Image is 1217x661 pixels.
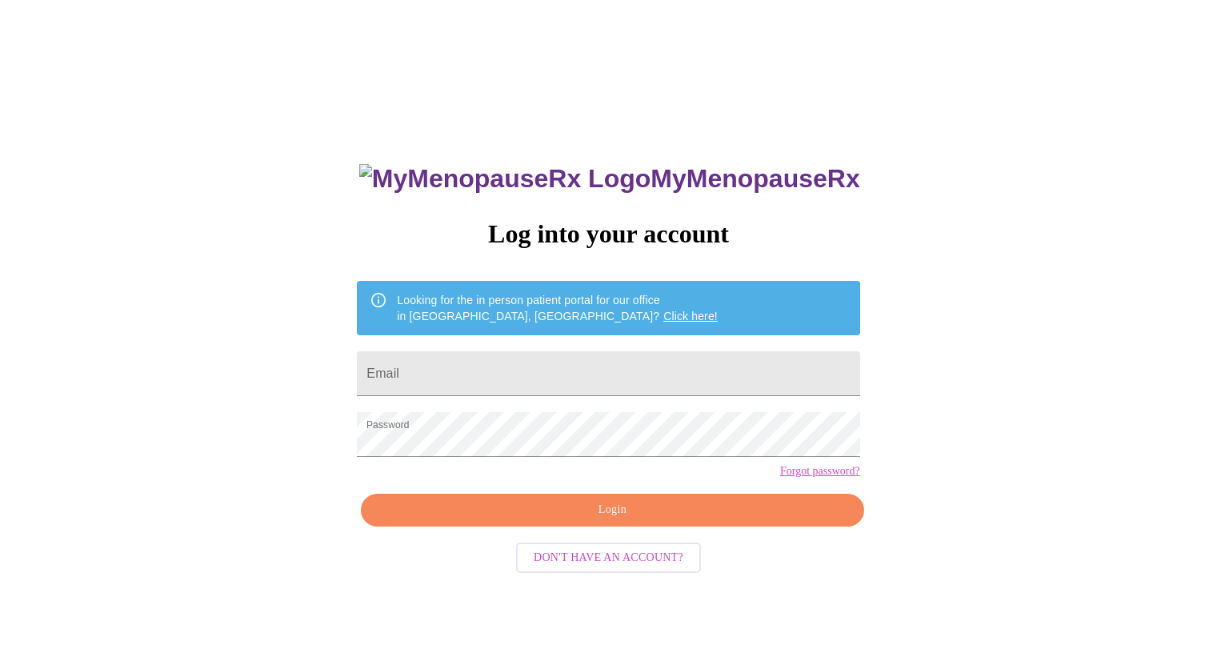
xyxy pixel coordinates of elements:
span: Login [379,500,845,520]
button: Don't have an account? [516,543,701,574]
button: Login [361,494,863,527]
a: Click here! [663,310,718,322]
span: Don't have an account? [534,548,683,568]
h3: MyMenopauseRx [359,164,860,194]
a: Forgot password? [780,465,860,478]
h3: Log into your account [357,219,859,249]
a: Don't have an account? [512,550,705,563]
img: MyMenopauseRx Logo [359,164,651,194]
div: Looking for the in person patient portal for our office in [GEOGRAPHIC_DATA], [GEOGRAPHIC_DATA]? [397,286,718,330]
